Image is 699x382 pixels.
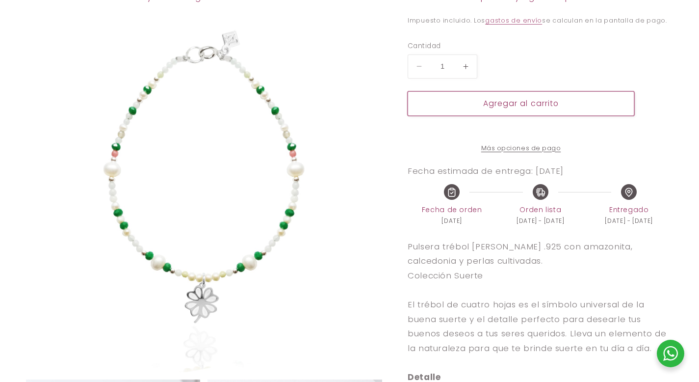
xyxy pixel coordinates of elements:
span: [DATE] [441,216,462,226]
img: website_grey.svg [16,26,24,33]
span: [DATE] - [DATE] [517,216,564,226]
div: Palabras clave [118,58,154,64]
p: Fecha estimada de entrega: [DATE] [408,165,673,176]
a: Más opciones de pago [408,144,634,153]
img: tab_keywords_by_traffic_grey.svg [107,57,115,65]
span: Orden lista [496,204,584,216]
span: Fecha de orden [408,204,496,216]
a: gastos de envío [485,16,542,25]
span: Entregado [585,204,673,216]
img: logo_orange.svg [16,16,24,24]
img: tab_domain_overview_orange.svg [41,57,49,65]
img: 033B03.jpg [26,16,382,372]
div: Impuesto incluido. Los se calculan en la pantalla de pago. [408,16,673,26]
div: v 4.0.25 [27,16,48,24]
span: [DATE] - [DATE] [605,216,652,226]
label: Cantidad [408,41,634,51]
button: Agregar al carrito [408,91,634,115]
div: Dominio: [DOMAIN_NAME] [26,26,110,33]
div: Dominio [52,58,75,64]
